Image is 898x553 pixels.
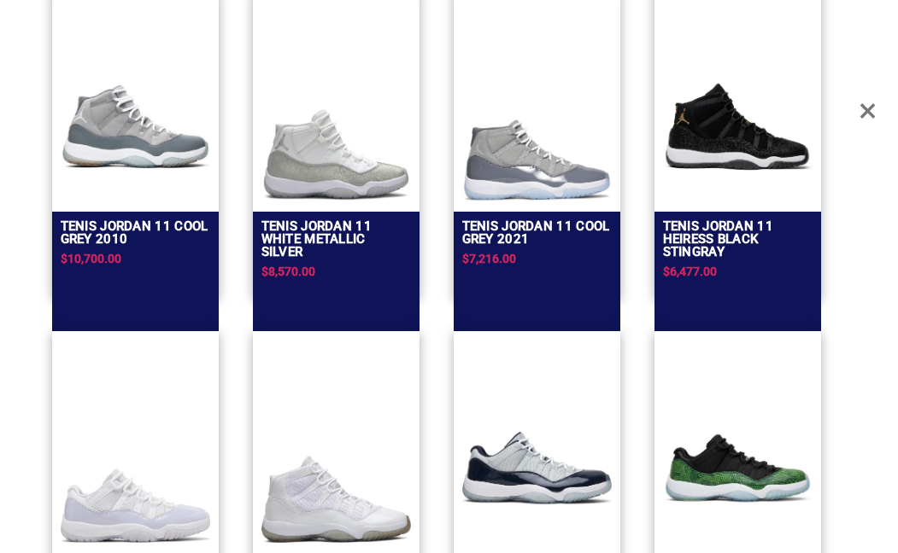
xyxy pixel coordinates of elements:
[261,108,411,201] img: Tenis Jordan 11 White Metallic Silver
[261,220,411,259] h2: Tenis Jordan 11 White Metallic Silver
[462,220,612,246] h2: Tenis Jordan 11 Cool Grey 2021
[663,220,813,259] h2: Tenis Jordan 11 Heiress Black Stingray
[859,85,877,137] span: Close Overlay
[462,393,612,543] img: Tenis Jordan 11 Low Georgetown
[663,265,717,278] span: $6,477.00
[462,252,516,265] span: $7,216.00
[61,220,210,246] h2: Tenis Jordan 11 Cool Grey 2010
[61,252,121,265] span: $10,700.00
[663,393,813,543] img: Tenis Jordan 11 Low Green Snakeskin
[261,456,411,543] img: Tenis Jordan 11 Silver Anniversary
[261,265,315,278] span: $8,570.00
[61,52,210,201] img: Tenis Jordan 11 Cool Grey 2010
[61,469,210,542] img: Tenis Jordan 11 Low Pure Violet
[663,52,813,201] img: Tenis Jordan 11 Heiress Black Stingray
[462,119,612,201] img: Tenis Jordan 11 Cool Grey 2021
